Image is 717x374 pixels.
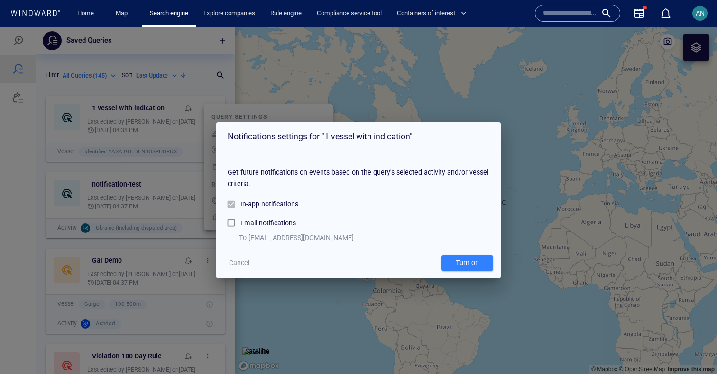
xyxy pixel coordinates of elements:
button: Map [108,5,138,22]
a: Compliance service tool [313,5,386,22]
a: Search engine [146,5,192,22]
iframe: Chat [677,331,710,367]
div: Notification center [660,8,671,19]
span: To [EMAIL_ADDRESS][DOMAIN_NAME] [239,207,354,215]
button: Home [70,5,101,22]
span: AN [696,9,705,17]
span: Cancel [229,231,249,242]
button: Containers of interest [393,5,475,22]
a: Rule engine [267,5,305,22]
a: Home [74,5,98,22]
span: Containers of interest [397,8,467,19]
a: Map [112,5,135,22]
button: AN [690,4,709,23]
div: Email notifications [240,191,296,202]
h2: Notifications settings for "1 vessel with indication" [228,103,489,117]
a: Explore companies [200,5,259,22]
div: Turn on [454,229,481,244]
div: Get future notifications on events based on the query's selected activity and/or vessel criteria. [228,129,489,169]
button: Turn on [441,229,493,244]
div: In-app notifications [240,172,298,183]
button: Cancel [224,229,254,244]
